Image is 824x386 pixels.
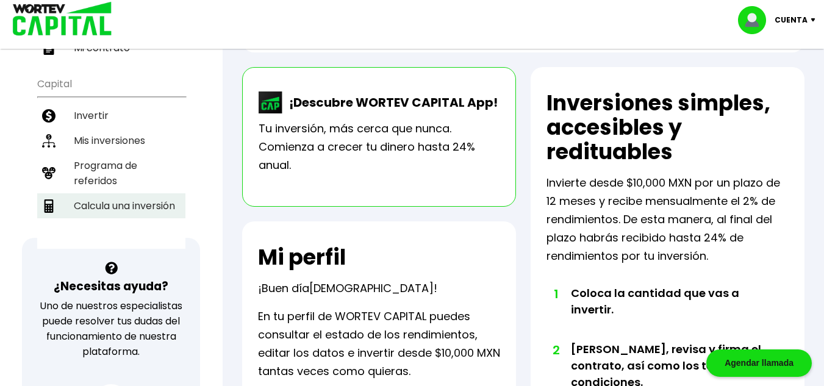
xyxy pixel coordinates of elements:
p: ¡Descubre WORTEV CAPITAL App! [283,93,498,112]
p: ¡Buen día ! [258,279,437,298]
span: 1 [553,285,559,303]
a: Calcula una inversión [37,193,185,218]
p: Invierte desde $10,000 MXN por un plazo de 12 meses y recibe mensualmente el 2% de rendimientos. ... [546,174,789,265]
li: Coloca la cantidad que vas a invertir. [571,285,764,341]
p: En tu perfil de WORTEV CAPITAL puedes consultar el estado de los rendimientos, editar los datos e... [258,307,500,381]
h2: Mi perfil [258,245,346,270]
ul: Capital [37,70,185,249]
img: icon-down [808,18,824,22]
div: Agendar llamada [706,349,812,377]
img: recomiendanos-icon.9b8e9327.svg [42,166,56,180]
img: wortev-capital-app-icon [259,91,283,113]
img: inversiones-icon.6695dc30.svg [42,134,56,148]
span: 2 [553,341,559,359]
a: Invertir [37,103,185,128]
p: Cuenta [775,11,808,29]
a: Programa de referidos [37,153,185,193]
p: Uno de nuestros especialistas puede resolver tus dudas del funcionamiento de nuestra plataforma. [38,298,184,359]
h3: ¿Necesitas ayuda? [54,277,168,295]
img: calculadora-icon.17d418c4.svg [42,199,56,213]
a: Mis inversiones [37,128,185,153]
p: Tu inversión, más cerca que nunca. Comienza a crecer tu dinero hasta 24% anual. [259,120,500,174]
span: [DEMOGRAPHIC_DATA] [309,281,434,296]
img: profile-image [738,6,775,34]
img: invertir-icon.b3b967d7.svg [42,109,56,123]
h2: Inversiones simples, accesibles y redituables [546,91,789,164]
